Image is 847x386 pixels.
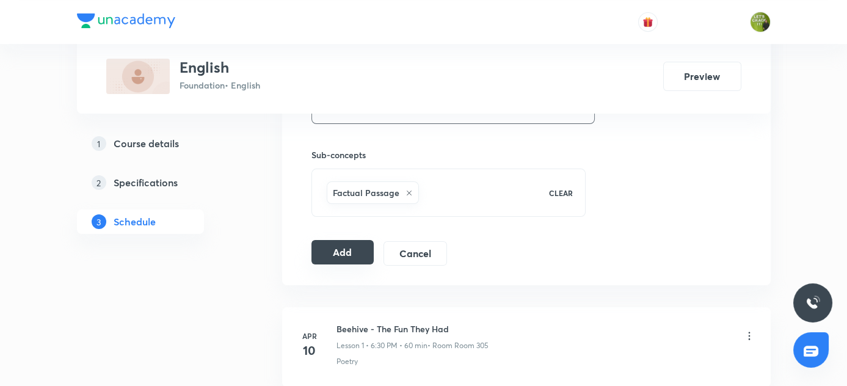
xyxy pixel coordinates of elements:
[663,62,741,91] button: Preview
[384,241,446,266] button: Cancel
[114,214,156,229] h5: Schedule
[77,13,175,28] img: Company Logo
[77,13,175,31] a: Company Logo
[92,214,106,229] p: 3
[638,12,658,32] button: avatar
[336,340,427,351] p: Lesson 1 • 6:30 PM • 60 min
[180,59,260,76] h3: English
[114,175,178,190] h5: Specifications
[311,240,374,264] button: Add
[336,356,358,367] p: Poetry
[77,131,243,156] a: 1Course details
[180,79,260,92] p: Foundation • English
[427,340,489,351] p: • Room Room 305
[549,188,573,198] p: CLEAR
[333,186,399,199] h6: Factual Passage
[311,148,586,161] h6: Sub-concepts
[77,170,243,195] a: 2Specifications
[114,136,179,151] h5: Course details
[92,136,106,151] p: 1
[297,341,322,360] h4: 10
[750,12,771,32] img: Gaurav Uppal
[106,59,170,94] img: 787E4537-26CB-4686-8AAA-0B0EEB3E9D95_plus.png
[642,16,653,27] img: avatar
[92,175,106,190] p: 2
[297,330,322,341] h6: Apr
[805,296,820,310] img: ttu
[336,322,489,335] h6: Beehive - The Fun They Had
